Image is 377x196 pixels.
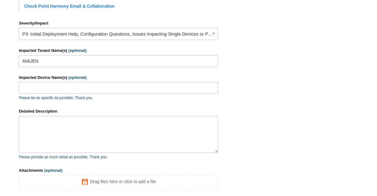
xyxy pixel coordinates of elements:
[24,4,114,9] a: Check Point Harmony Email & Collaboration
[19,75,218,81] label: Impacted Device Name(s)
[19,48,218,54] label: Impacted Tenant Name(s)
[19,168,218,174] label: Attachments
[19,95,218,101] p: Please be as specific as possible. Thank you.
[19,109,218,115] label: Detailed Description
[68,75,87,80] span: (optional)
[68,48,87,53] span: (optional)
[19,28,218,40] a: P3: Initial Deployment Help, Configuration Questions, Issues Impacting Single Devices or Past Out...
[19,155,218,160] p: Please provide as much detail as possible. Thank you.
[19,21,218,27] label: Severity/Impact
[44,168,62,173] span: (optional)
